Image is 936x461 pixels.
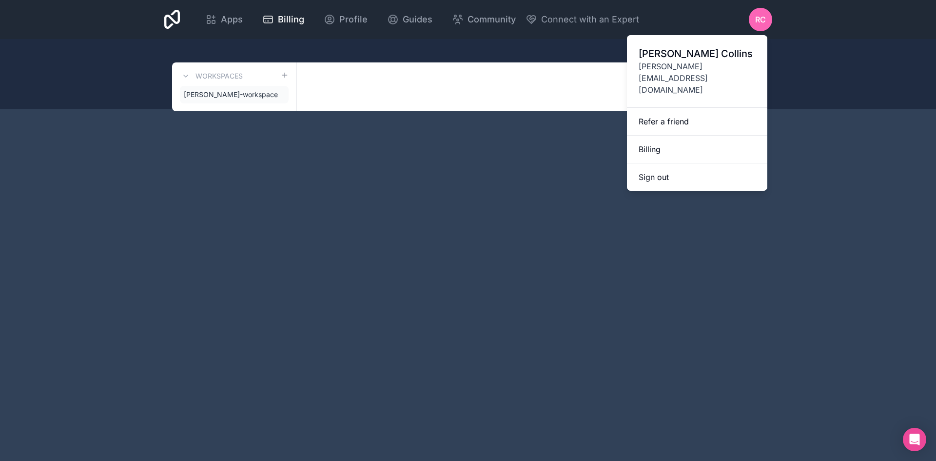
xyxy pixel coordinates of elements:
a: Community [444,9,524,30]
span: Community [468,13,516,26]
a: Billing [254,9,312,30]
button: Connect with an Expert [526,13,639,26]
a: Refer a friend [627,108,767,136]
span: Billing [278,13,304,26]
div: Open Intercom Messenger [903,428,926,451]
span: RC [755,14,766,25]
button: Sign out [627,163,767,191]
a: Workspaces [180,70,243,82]
a: Billing [627,136,767,163]
h3: Workspaces [195,71,243,81]
a: Profile [316,9,375,30]
a: Guides [379,9,440,30]
span: [PERSON_NAME][EMAIL_ADDRESS][DOMAIN_NAME] [639,60,756,96]
a: [PERSON_NAME]-workspace [180,86,289,103]
span: [PERSON_NAME]-workspace [184,90,278,100]
span: Apps [221,13,243,26]
a: Apps [197,9,251,30]
span: Connect with an Expert [541,13,639,26]
span: Profile [339,13,368,26]
span: Guides [403,13,432,26]
span: [PERSON_NAME] Collins [639,47,756,60]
